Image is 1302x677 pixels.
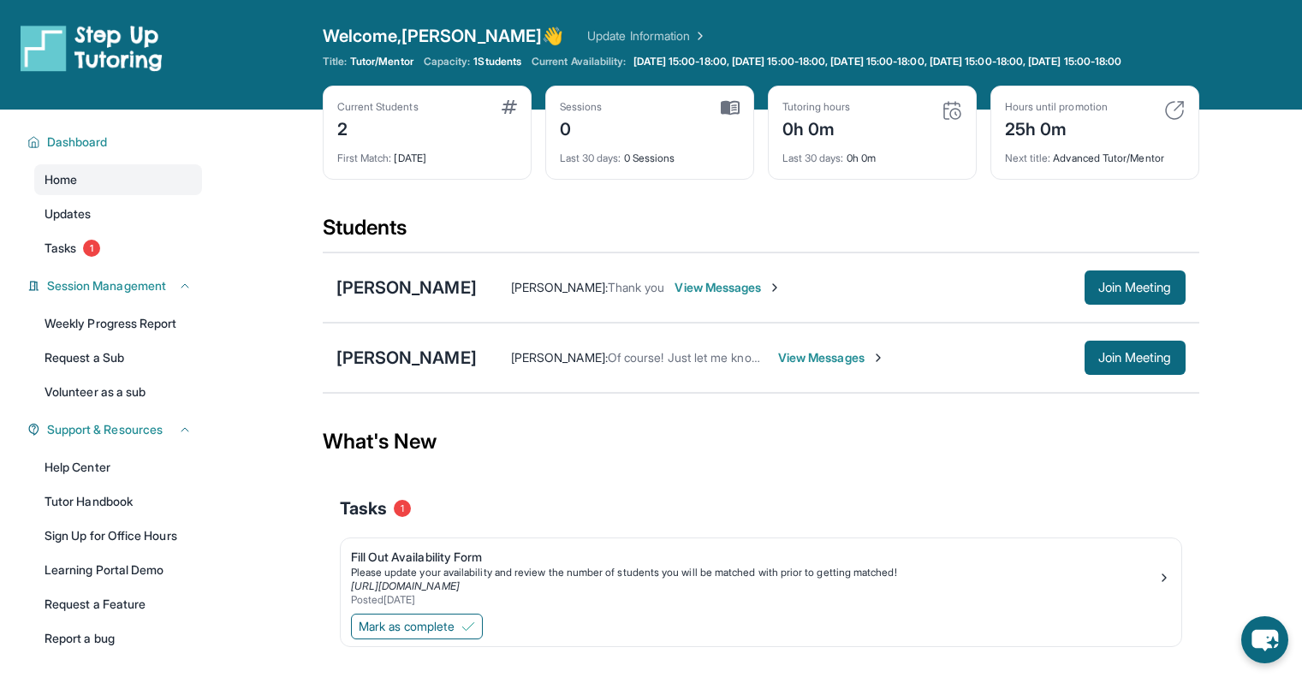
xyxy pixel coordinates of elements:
[34,623,202,654] a: Report a bug
[778,349,885,366] span: View Messages
[47,421,163,438] span: Support & Resources
[782,141,962,165] div: 0h 0m
[34,164,202,195] a: Home
[782,100,851,114] div: Tutoring hours
[34,199,202,229] a: Updates
[942,100,962,121] img: card
[1098,282,1172,293] span: Join Meeting
[83,240,100,257] span: 1
[768,281,782,294] img: Chevron-Right
[473,55,521,68] span: 1 Students
[341,538,1181,610] a: Fill Out Availability FormPlease update your availability and review the number of students you w...
[721,100,740,116] img: card
[630,55,1126,68] a: [DATE] 15:00-18:00, [DATE] 15:00-18:00, [DATE] 15:00-18:00, [DATE] 15:00-18:00, [DATE] 15:00-18:00
[34,555,202,585] a: Learning Portal Demo
[782,151,844,164] span: Last 30 days :
[47,134,108,151] span: Dashboard
[1005,151,1051,164] span: Next title :
[336,346,477,370] div: [PERSON_NAME]
[34,520,202,551] a: Sign Up for Office Hours
[34,308,202,339] a: Weekly Progress Report
[351,549,1157,566] div: Fill Out Availability Form
[21,24,163,72] img: logo
[1005,141,1185,165] div: Advanced Tutor/Mentor
[1005,114,1108,141] div: 25h 0m
[34,589,202,620] a: Request a Feature
[337,114,419,141] div: 2
[351,579,460,592] a: [URL][DOMAIN_NAME]
[690,27,707,45] img: Chevron Right
[1005,100,1108,114] div: Hours until promotion
[45,240,76,257] span: Tasks
[1241,616,1288,663] button: chat-button
[1098,353,1172,363] span: Join Meeting
[560,141,740,165] div: 0 Sessions
[351,593,1157,607] div: Posted [DATE]
[461,620,475,633] img: Mark as complete
[1085,270,1186,305] button: Join Meeting
[560,114,603,141] div: 0
[675,279,782,296] span: View Messages
[323,404,1199,479] div: What's New
[502,100,517,114] img: card
[340,496,387,520] span: Tasks
[633,55,1122,68] span: [DATE] 15:00-18:00, [DATE] 15:00-18:00, [DATE] 15:00-18:00, [DATE] 15:00-18:00, [DATE] 15:00-18:00
[511,350,608,365] span: [PERSON_NAME] :
[45,205,92,223] span: Updates
[782,114,851,141] div: 0h 0m
[608,350,936,365] span: Of course! Just let me know if you have any other questions.
[34,486,202,517] a: Tutor Handbook
[1085,341,1186,375] button: Join Meeting
[337,151,392,164] span: First Match :
[337,141,517,165] div: [DATE]
[34,342,202,373] a: Request a Sub
[336,276,477,300] div: [PERSON_NAME]
[323,214,1199,252] div: Students
[608,280,665,294] span: Thank you
[871,351,885,365] img: Chevron-Right
[40,134,192,151] button: Dashboard
[337,100,419,114] div: Current Students
[323,55,347,68] span: Title:
[532,55,626,68] span: Current Availability:
[40,421,192,438] button: Support & Resources
[424,55,471,68] span: Capacity:
[323,24,564,48] span: Welcome, [PERSON_NAME] 👋
[40,277,192,294] button: Session Management
[511,280,608,294] span: [PERSON_NAME] :
[351,566,1157,579] div: Please update your availability and review the number of students you will be matched with prior ...
[359,618,455,635] span: Mark as complete
[34,377,202,407] a: Volunteer as a sub
[587,27,707,45] a: Update Information
[34,452,202,483] a: Help Center
[351,614,483,639] button: Mark as complete
[45,171,77,188] span: Home
[47,277,166,294] span: Session Management
[560,100,603,114] div: Sessions
[394,500,411,517] span: 1
[560,151,621,164] span: Last 30 days :
[34,233,202,264] a: Tasks1
[1164,100,1185,121] img: card
[350,55,413,68] span: Tutor/Mentor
